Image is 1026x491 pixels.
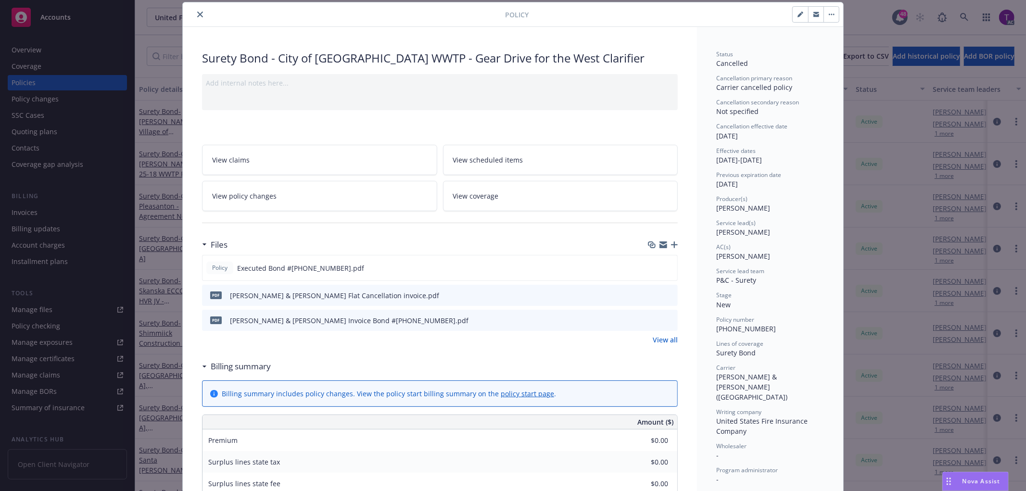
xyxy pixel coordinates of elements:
[194,9,206,20] button: close
[230,290,439,301] div: [PERSON_NAME] & [PERSON_NAME] Flat Cancellation invoice.pdf
[202,360,271,373] div: Billing summary
[716,195,747,203] span: Producer(s)
[716,276,756,285] span: P&C - Surety
[716,348,756,357] span: Surety Bond
[716,243,731,251] span: AC(s)
[716,122,787,130] span: Cancellation effective date
[665,290,674,301] button: preview file
[208,436,238,445] span: Premium
[611,477,674,491] input: 0.00
[716,74,792,82] span: Cancellation primary reason
[649,263,657,273] button: download file
[453,191,499,201] span: View coverage
[665,315,674,326] button: preview file
[202,145,437,175] a: View claims
[453,155,523,165] span: View scheduled items
[716,372,787,402] span: [PERSON_NAME] & [PERSON_NAME] ([GEOGRAPHIC_DATA])
[716,83,792,92] span: Carrier cancelled policy
[716,451,719,460] span: -
[237,263,364,273] span: Executed Bond #[PHONE_NUMBER].pdf
[942,472,1009,491] button: Nova Assist
[716,466,778,474] span: Program administrator
[716,227,770,237] span: [PERSON_NAME]
[716,267,764,275] span: Service lead team
[611,455,674,469] input: 0.00
[212,155,250,165] span: View claims
[202,50,678,66] div: Surety Bond - City of [GEOGRAPHIC_DATA] WWTP - Gear Drive for the West Clarifier
[716,324,776,333] span: [PHONE_NUMBER]
[716,59,748,68] span: Cancelled
[212,191,277,201] span: View policy changes
[443,181,678,211] a: View coverage
[716,364,735,372] span: Carrier
[716,171,781,179] span: Previous expiration date
[202,239,228,251] div: Files
[716,50,733,58] span: Status
[716,252,770,261] span: [PERSON_NAME]
[650,315,658,326] button: download file
[716,416,810,436] span: United States Fire Insurance Company
[230,315,469,326] div: [PERSON_NAME] & [PERSON_NAME] Invoice Bond #[PHONE_NUMBER].pdf
[211,360,271,373] h3: Billing summary
[716,340,763,348] span: Lines of coverage
[208,479,280,488] span: Surplus lines state fee
[650,290,658,301] button: download file
[505,10,529,20] span: Policy
[222,389,556,399] div: Billing summary includes policy changes. View the policy start billing summary on the .
[943,472,955,491] div: Drag to move
[210,291,222,299] span: pdf
[716,219,756,227] span: Service lead(s)
[202,181,437,211] a: View policy changes
[716,147,756,155] span: Effective dates
[637,417,673,427] span: Amount ($)
[611,433,674,448] input: 0.00
[210,316,222,324] span: pdf
[653,335,678,345] a: View all
[716,300,731,309] span: New
[665,263,673,273] button: preview file
[716,107,759,116] span: Not specified
[206,78,674,88] div: Add internal notes here...
[716,315,754,324] span: Policy number
[963,477,1001,485] span: Nova Assist
[210,264,229,272] span: Policy
[716,179,738,189] span: [DATE]
[716,147,824,165] div: [DATE] - [DATE]
[716,475,719,484] span: -
[716,131,738,140] span: [DATE]
[501,389,554,398] a: policy start page
[443,145,678,175] a: View scheduled items
[208,457,280,466] span: Surplus lines state tax
[716,203,770,213] span: [PERSON_NAME]
[716,408,761,416] span: Writing company
[716,442,747,450] span: Wholesaler
[716,291,732,299] span: Stage
[211,239,228,251] h3: Files
[716,98,799,106] span: Cancellation secondary reason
